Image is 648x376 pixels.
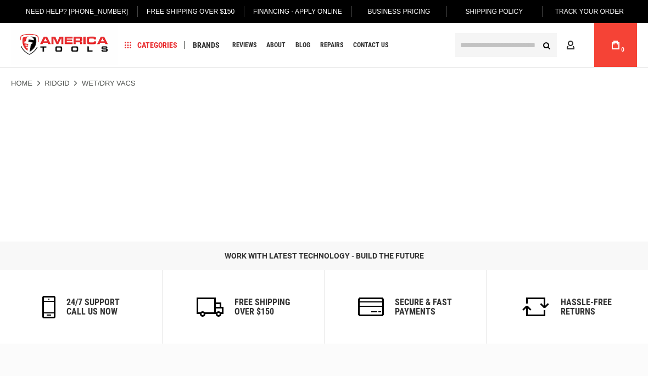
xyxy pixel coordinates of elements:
[561,298,612,317] h6: Hassle-Free Returns
[261,38,291,53] a: About
[82,79,136,87] strong: Wet/Dry Vacs
[11,78,32,88] a: Home
[44,78,70,88] a: Ridgid
[395,298,452,317] h6: secure & fast payments
[11,25,118,66] img: America Tools
[291,38,315,53] a: Blog
[11,25,118,66] a: store logo
[193,41,220,49] span: Brands
[66,298,120,317] h6: 24/7 support call us now
[621,47,624,53] span: 0
[353,42,388,48] span: Contact Us
[295,42,310,48] span: Blog
[188,38,225,53] a: Brands
[605,23,626,67] a: 0
[320,42,343,48] span: Repairs
[348,38,393,53] a: Contact Us
[466,8,523,15] span: Shipping Policy
[234,298,290,317] h6: Free Shipping Over $150
[536,35,557,55] button: Search
[120,38,182,53] a: Categories
[315,38,348,53] a: Repairs
[232,42,256,48] span: Reviews
[266,42,286,48] span: About
[125,41,177,49] span: Categories
[227,38,261,53] a: Reviews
